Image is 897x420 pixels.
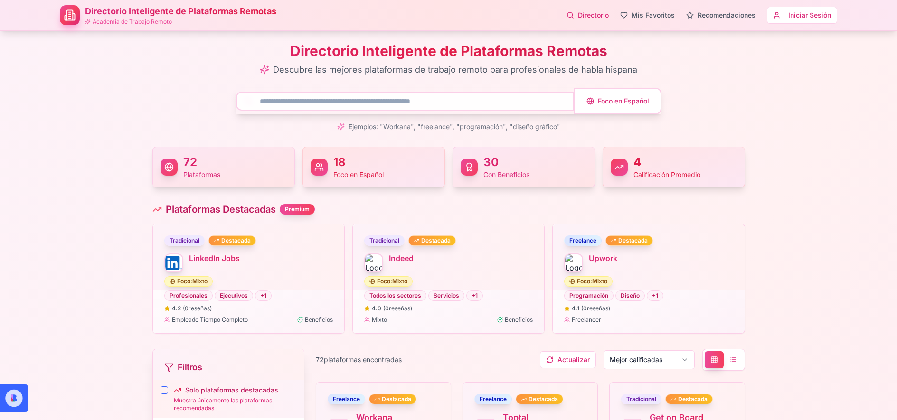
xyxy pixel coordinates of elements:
[647,290,663,301] div: + 1
[365,254,382,271] img: Logo de Indeed
[152,63,745,76] p: Descubre las mejores plataformas de trabajo remoto para profesionales de habla hispana
[164,276,213,287] div: Foco: Mixto
[767,7,837,24] button: Iniciar Sesión
[581,305,610,312] span: ( 0 reseñas)
[172,305,181,312] span: 4.2
[364,290,426,301] div: Todos los sectores
[172,316,248,324] span: Empleado Tiempo Completo
[333,170,384,179] p: Foco en Español
[633,155,700,170] p: 4
[574,88,661,114] button: Foco en Español
[60,5,276,26] a: Directorio Inteligente de Plataformas RemotasAcademia de Trabajo Remoto
[564,235,602,246] div: Freelance
[208,235,256,246] div: Destacada
[164,235,205,246] div: Tradicional
[620,10,675,20] a: Mis Favoritos
[686,10,755,20] a: Recomendaciones
[505,316,533,324] span: Beneficios
[605,235,653,246] div: Destacada
[564,276,613,287] div: Foco: Mixto
[474,394,512,404] div: Freelance
[598,96,649,106] span: Foco en Español
[364,276,413,287] div: Foco: Mixto
[328,394,365,404] div: Freelance
[564,290,614,301] div: Programación
[567,10,609,20] a: Directorio
[369,394,416,404] div: Destacada
[236,122,661,131] p: Ejemplos: "Workana", "freelance", "programación", "diseño gráfico"
[372,316,387,324] span: Mixto
[516,394,563,404] div: Destacada
[164,290,213,301] div: Profesionales
[572,316,601,324] span: Freelancer
[633,170,700,179] p: Calificación Promedio
[215,290,253,301] div: Ejecutivos
[183,170,220,179] p: Plataformas
[333,155,384,170] p: 18
[174,385,278,395] label: Solo plataformas destacadas
[466,290,483,301] div: + 1
[483,155,529,170] p: 30
[483,170,529,179] p: Con Beneficios
[565,254,582,271] img: Logo de Upwork
[280,204,315,215] div: Premium
[85,5,276,18] h1: Directorio Inteligente de Plataformas Remotas
[165,254,182,271] img: Logo de LinkedIn Jobs
[621,394,661,404] div: Tradicional
[540,351,596,368] button: Actualizar
[372,305,381,312] span: 4.0
[408,235,456,246] div: Destacada
[152,42,745,59] h1: Directorio Inteligente de Plataformas Remotas
[152,203,745,216] h2: Plataformas Destacadas
[383,305,412,312] span: ( 0 reseñas)
[364,235,405,246] div: Tradicional
[615,290,645,301] div: Diseño
[316,355,402,364] p: 72 plataformas encontradas
[189,252,333,271] h3: LinkedIn Jobs
[665,394,713,404] div: Destacada
[389,252,533,271] h3: Indeed
[428,290,464,301] div: Servicios
[572,305,579,312] span: 4.1
[164,361,202,374] div: Filtros
[183,305,212,312] span: ( 0 reseñas)
[174,397,296,412] p: Muestra únicamente las plataformas recomendadas
[183,155,220,170] p: 72
[305,316,333,324] span: Beneficios
[255,290,272,301] div: + 1
[589,252,733,271] h3: Upwork
[85,18,276,26] p: Academia de Trabajo Remoto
